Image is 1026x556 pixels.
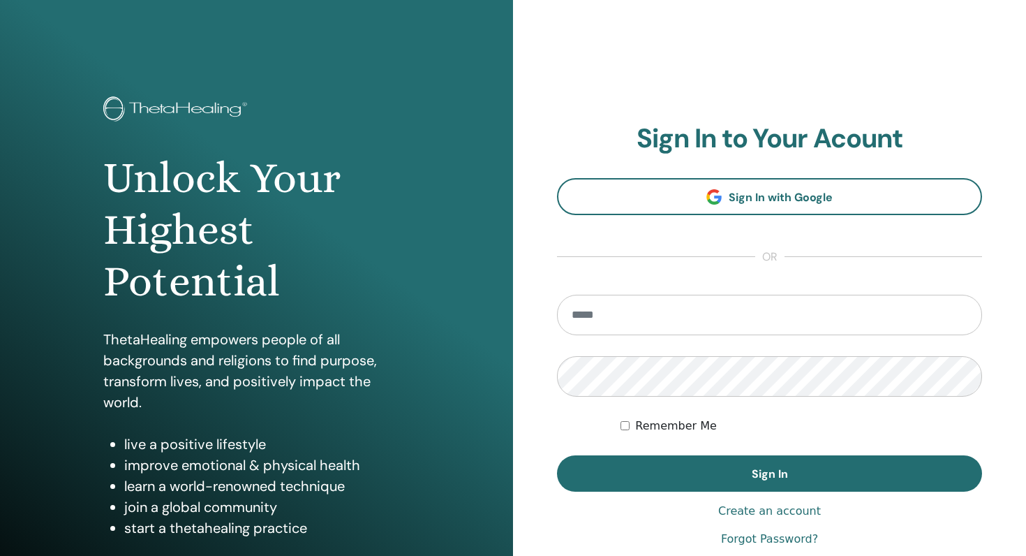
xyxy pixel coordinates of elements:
h2: Sign In to Your Acount [557,123,982,155]
li: learn a world-renowned technique [124,476,410,497]
a: Forgot Password? [721,531,818,548]
li: join a global community [124,497,410,518]
li: start a thetahealing practice [124,518,410,539]
h1: Unlock Your Highest Potential [103,152,410,308]
label: Remember Me [635,418,717,434]
button: Sign In [557,455,982,492]
li: improve emotional & physical health [124,455,410,476]
span: or [755,249,785,265]
span: Sign In [752,467,788,481]
div: Keep me authenticated indefinitely or until I manually logout [620,418,982,434]
a: Sign In with Google [557,178,982,215]
p: ThetaHealing empowers people of all backgrounds and religions to find purpose, transform lives, a... [103,329,410,413]
li: live a positive lifestyle [124,434,410,455]
a: Create an account [718,503,821,520]
span: Sign In with Google [729,190,833,205]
